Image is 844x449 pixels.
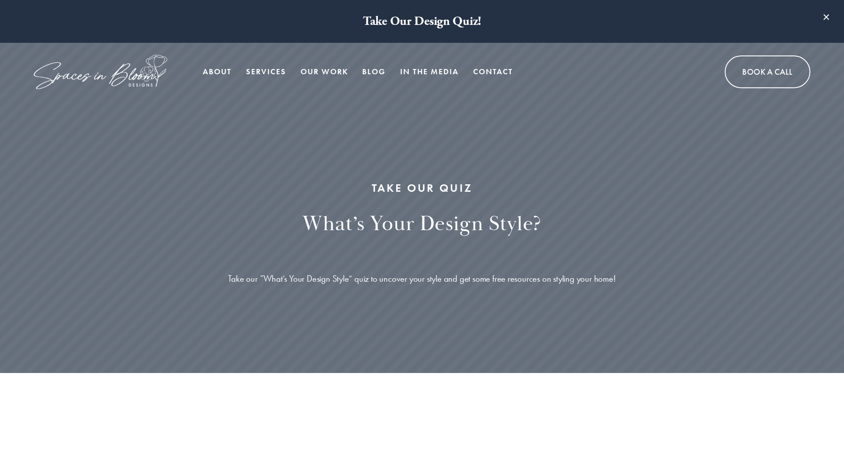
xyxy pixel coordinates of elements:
[400,63,459,81] a: In the Media
[246,63,286,81] a: folder dropdown
[34,55,167,89] img: Spaces in Bloom Designs
[725,55,810,88] a: Book A Call
[160,211,684,238] h2: What’s Your Design Style?
[362,63,386,81] a: Blog
[204,271,640,287] p: Take our “What’s Your Design Style” quiz to uncover your style and get some free resources on sty...
[473,63,513,81] a: Contact
[203,63,232,81] a: About
[301,63,348,81] a: Our Work
[160,181,684,196] h1: TAKE OUR QUIZ
[246,64,286,80] span: Services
